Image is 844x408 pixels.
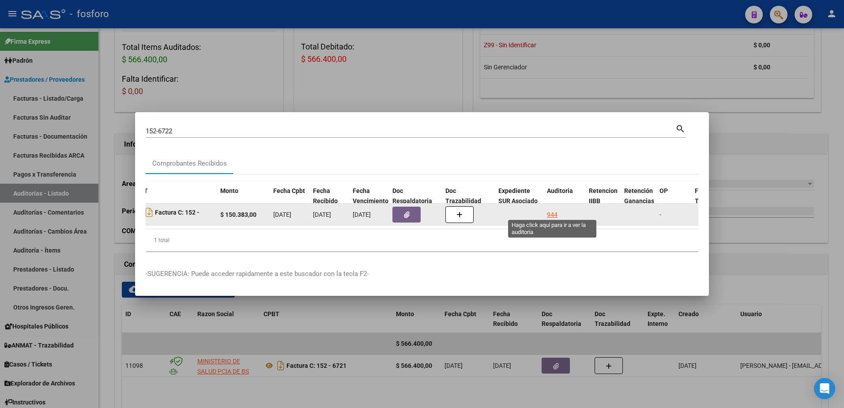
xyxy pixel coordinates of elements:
span: OP [659,187,668,194]
span: Doc Respaldatoria [392,187,432,204]
datatable-header-cell: Retención Ganancias [621,181,656,220]
div: Open Intercom Messenger [814,378,835,399]
datatable-header-cell: Expediente SUR Asociado [495,181,543,220]
span: Doc Trazabilidad [445,187,481,204]
span: Retención Ganancias [624,187,654,204]
datatable-header-cell: Fecha Cpbt [270,181,309,220]
datatable-header-cell: Fecha Transferido [691,181,740,220]
span: Expediente SUR Asociado [498,187,538,204]
strong: Factura C: 152 - 6722 [132,209,200,228]
datatable-header-cell: Doc Trazabilidad [442,181,495,220]
span: Fecha Cpbt [273,187,305,194]
span: [DATE] [353,211,371,218]
p: -SUGERENCIA: Puede acceder rapidamente a este buscador con la tecla F2- [146,269,698,279]
span: Fecha Vencimiento [353,187,388,204]
datatable-header-cell: CPBT [128,181,217,220]
span: Auditoria [547,187,573,194]
div: 1 total [146,229,698,251]
datatable-header-cell: Monto [217,181,270,220]
strong: $ 150.383,00 [220,211,256,218]
span: Fecha Recibido [313,187,338,204]
datatable-header-cell: Auditoria [543,181,585,220]
mat-icon: search [675,123,686,133]
span: - [659,211,661,218]
datatable-header-cell: Doc Respaldatoria [389,181,442,220]
datatable-header-cell: Retencion IIBB [585,181,621,220]
span: [DATE] [313,211,331,218]
datatable-header-cell: Fecha Recibido [309,181,349,220]
div: Comprobantes Recibidos [152,159,227,169]
span: Retencion IIBB [589,187,618,204]
span: [DATE] [273,211,291,218]
span: Monto [220,187,238,194]
span: Fecha Transferido [695,187,728,204]
datatable-header-cell: Fecha Vencimiento [349,181,389,220]
i: Descargar documento [143,205,155,219]
div: 944 [547,210,558,220]
datatable-header-cell: OP [656,181,691,220]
